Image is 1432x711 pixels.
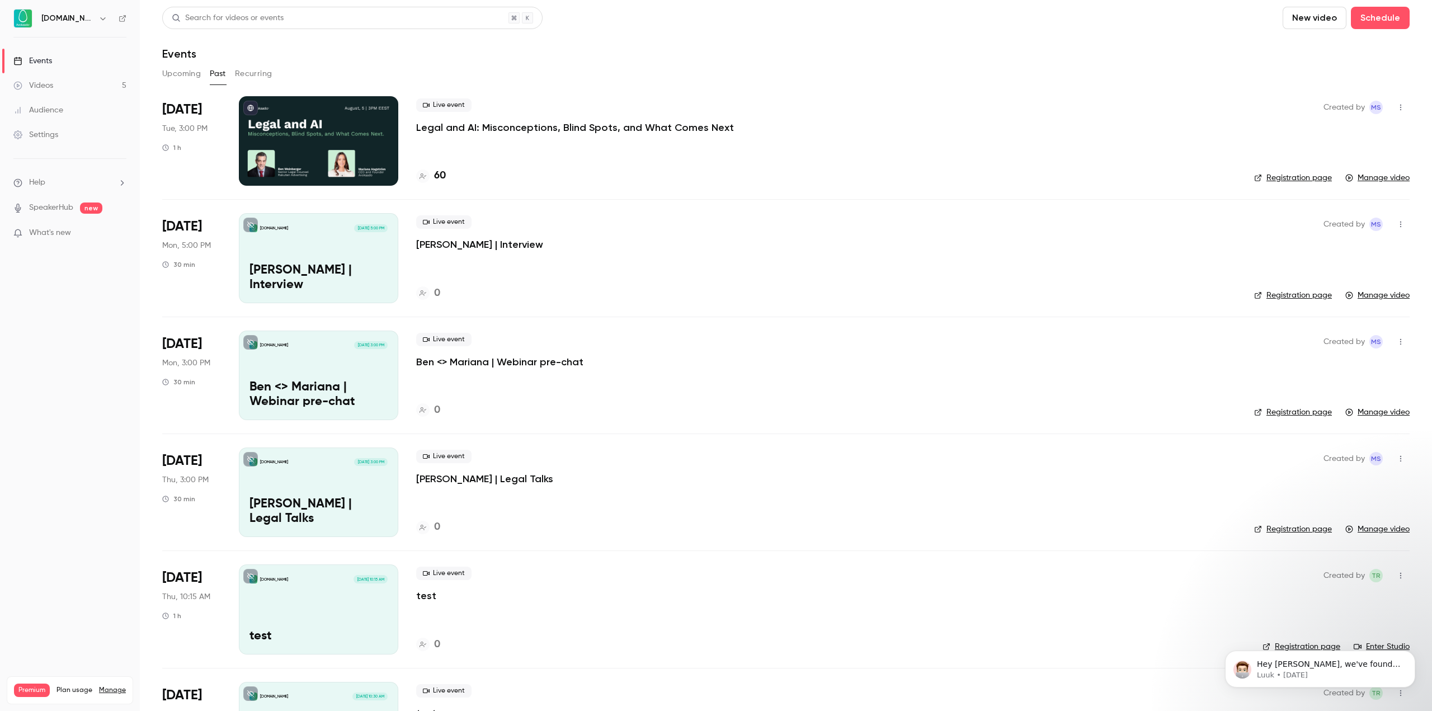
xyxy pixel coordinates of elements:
[260,225,288,231] p: [DOMAIN_NAME]
[352,693,387,700] span: [DATE] 10:30 AM
[162,495,195,503] div: 30 min
[249,497,388,526] p: [PERSON_NAME] | Legal Talks
[1372,569,1381,582] span: TR
[162,448,221,537] div: Jul 17 Thu, 3:00 PM (Europe/Tallinn)
[260,459,288,465] p: [DOMAIN_NAME]
[416,238,543,251] p: [PERSON_NAME] | Interview
[434,403,440,418] h4: 0
[260,577,288,582] p: [DOMAIN_NAME]
[1345,290,1410,301] a: Manage video
[162,331,221,420] div: Jul 21 Mon, 3:00 PM (Europe/Tallinn)
[13,80,53,91] div: Videos
[249,380,388,409] p: Ben <> Mariana | Webinar pre-chat
[239,448,398,537] a: Antti Innanen | Legal Talks[DOMAIN_NAME][DATE] 3:00 PM[PERSON_NAME] | Legal Talks
[1254,524,1332,535] a: Registration page
[172,12,284,24] div: Search for videos or events
[29,177,45,189] span: Help
[162,65,201,83] button: Upcoming
[13,177,126,189] li: help-dropdown-opener
[260,342,288,348] p: [DOMAIN_NAME]
[434,286,440,301] h4: 0
[1371,218,1381,231] span: MS
[1254,290,1332,301] a: Registration page
[13,129,58,140] div: Settings
[1323,452,1365,465] span: Created by
[416,520,440,535] a: 0
[354,341,387,349] span: [DATE] 3:00 PM
[1351,7,1410,29] button: Schedule
[109,699,113,705] span: 5
[162,452,202,470] span: [DATE]
[162,101,202,119] span: [DATE]
[162,564,221,654] div: Jul 10 Thu, 10:15 AM (Europe/Tallinn)
[1208,627,1432,705] iframe: Intercom notifications message
[1345,172,1410,183] a: Manage video
[1369,452,1383,465] span: Marie Skachko
[1254,407,1332,418] a: Registration page
[434,520,440,535] h4: 0
[354,224,387,232] span: [DATE] 5:00 PM
[162,240,211,251] span: Mon, 5:00 PM
[1369,101,1383,114] span: Marie Skachko
[239,331,398,420] a: Ben <> Mariana | Webinar pre-chat[DOMAIN_NAME][DATE] 3:00 PMBen <> Mariana | Webinar pre-chat
[162,143,181,152] div: 1 h
[416,121,734,134] a: Legal and AI: Misconceptions, Blind Spots, and What Comes Next
[41,13,94,24] h6: [DOMAIN_NAME]
[1371,452,1381,465] span: MS
[1371,335,1381,349] span: MS
[1345,407,1410,418] a: Manage video
[416,355,583,369] a: Ben <> Mariana | Webinar pre-chat
[162,218,202,236] span: [DATE]
[162,96,221,186] div: Aug 5 Tue, 3:00 PM (Europe/Tallinn)
[14,10,32,27] img: Avokaado.io
[416,472,553,486] a: [PERSON_NAME] | Legal Talks
[260,694,288,699] p: [DOMAIN_NAME]
[354,458,387,466] span: [DATE] 3:00 PM
[416,286,440,301] a: 0
[416,684,472,698] span: Live event
[416,450,472,463] span: Live event
[162,123,208,134] span: Tue, 3:00 PM
[162,260,195,269] div: 30 min
[416,567,472,580] span: Live event
[416,589,436,602] a: test
[249,629,388,644] p: test
[1323,569,1365,582] span: Created by
[14,684,50,697] span: Premium
[99,686,126,695] a: Manage
[14,697,35,707] p: Videos
[416,215,472,229] span: Live event
[1369,218,1383,231] span: Marie Skachko
[1369,569,1383,582] span: Taavi Rebane
[354,575,387,583] span: [DATE] 10:15 AM
[29,227,71,239] span: What's new
[56,686,92,695] span: Plan usage
[13,55,52,67] div: Events
[1369,335,1383,349] span: Marie Skachko
[162,357,210,369] span: Mon, 3:00 PM
[162,474,209,486] span: Thu, 3:00 PM
[162,213,221,303] div: Aug 4 Mon, 5:00 PM (Europe/Tallinn)
[1323,335,1365,349] span: Created by
[162,611,181,620] div: 1 h
[249,263,388,293] p: [PERSON_NAME] | Interview
[416,637,440,652] a: 0
[239,213,398,303] a: Nate Kostelnik | Interview [DOMAIN_NAME][DATE] 5:00 PM[PERSON_NAME] | Interview
[1283,7,1346,29] button: New video
[162,591,210,602] span: Thu, 10:15 AM
[416,403,440,418] a: 0
[416,333,472,346] span: Live event
[1345,524,1410,535] a: Manage video
[210,65,226,83] button: Past
[416,98,472,112] span: Live event
[29,202,73,214] a: SpeakerHub
[434,637,440,652] h4: 0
